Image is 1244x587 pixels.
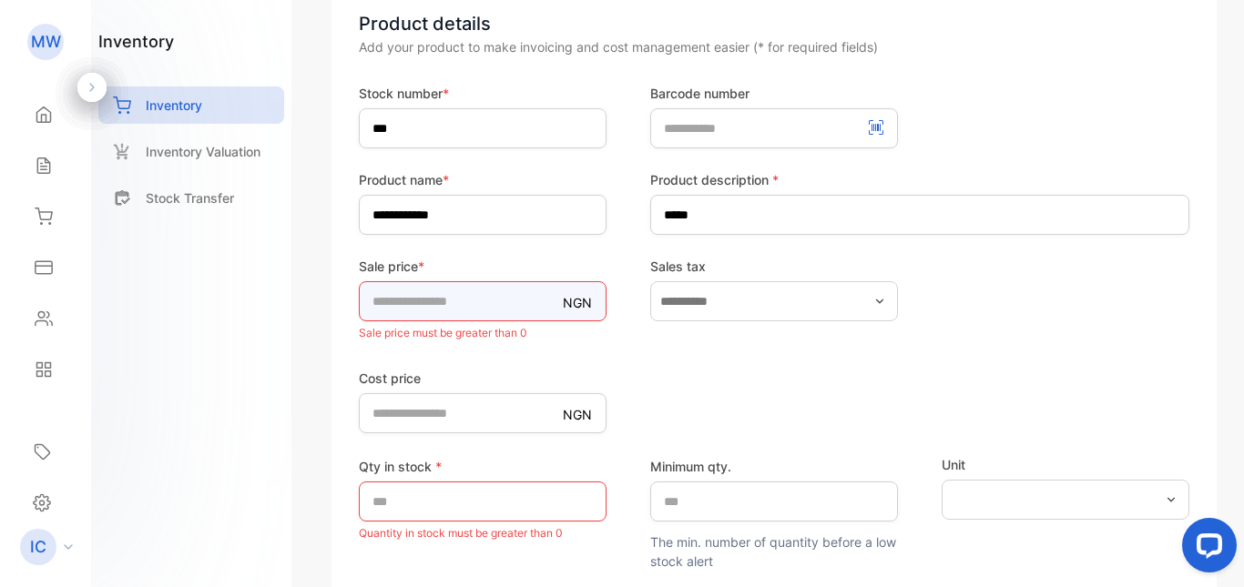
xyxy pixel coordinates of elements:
p: MW [31,30,61,54]
div: Add your product to make invoicing and cost management easier (* for required fields) [359,37,1189,56]
label: Stock number [359,84,607,103]
label: Qty in stock [359,457,607,476]
p: Sale price must be greater than 0 [359,321,607,345]
label: Unit [942,455,1189,474]
p: Inventory [146,96,202,115]
label: Minimum qty. [650,457,898,476]
label: Product name [359,170,607,189]
label: Sales tax [650,257,898,276]
div: Product details [359,10,1189,37]
p: NGN [563,405,592,424]
a: Inventory [98,86,284,124]
p: The min. number of quantity before a low stock alert [650,532,898,571]
label: Sale price [359,257,607,276]
p: NGN [563,293,592,312]
p: IC [30,535,46,559]
p: Inventory Valuation [146,142,260,161]
a: Inventory Valuation [98,133,284,170]
a: Stock Transfer [98,179,284,217]
iframe: LiveChat chat widget [1168,511,1244,587]
label: Product description [650,170,1189,189]
label: Cost price [359,369,607,388]
h1: inventory [98,29,174,54]
label: Barcode number [650,84,898,103]
p: Quantity in stock must be greater than 0 [359,521,607,545]
p: Stock Transfer [146,188,234,207]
